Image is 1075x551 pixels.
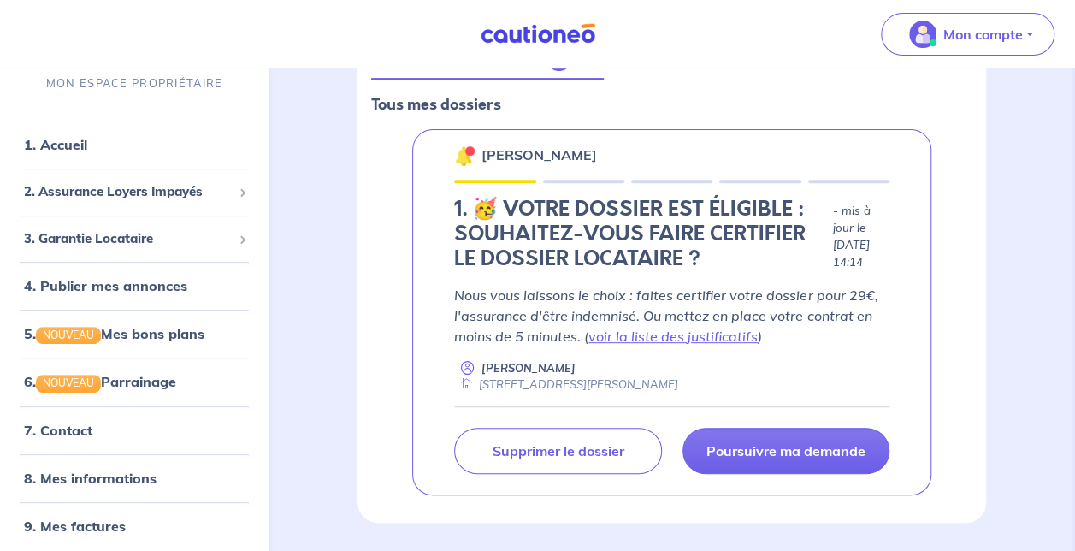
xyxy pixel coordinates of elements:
[371,93,972,116] p: Tous mes dossiers
[24,422,92,439] a: 7. Contact
[7,365,262,400] div: 6.NOUVEAUParrainage
[481,145,597,165] p: [PERSON_NAME]
[454,145,475,166] img: 🔔
[682,428,889,474] a: Poursuivre ma demande
[24,470,157,487] a: 8. Mes informations
[481,360,576,376] p: [PERSON_NAME]
[454,197,825,270] h4: 1. 🥳 VOTRE DOSSIER EST ÉLIGIBLE : SOUHAITEZ-VOUS FAIRE CERTIFIER LE DOSSIER LOCATAIRE ?
[454,428,661,474] a: Supprimer le dossier
[24,137,87,154] a: 1. Accueil
[454,197,889,277] div: state: CERTIFICATION-CHOICE, Context: NEW,MAYBE-CERTIFICATE,ALONE,LESSOR-DOCUMENTS
[7,413,262,447] div: 7. Contact
[24,229,232,249] span: 3. Garantie Locataire
[7,128,262,163] div: 1. Accueil
[7,270,262,304] div: 4. Publier mes annonces
[454,376,678,393] div: [STREET_ADDRESS][PERSON_NAME]
[24,374,176,391] a: 6.NOUVEAUParrainage
[7,222,262,256] div: 3. Garantie Locataire
[7,461,262,495] div: 8. Mes informations
[588,328,758,345] a: voir la liste des justificatifs
[24,183,232,203] span: 2. Assurance Loyers Impayés
[832,203,889,271] p: - mis à jour le [DATE] 14:14
[24,326,204,343] a: 5.NOUVEAUMes bons plans
[909,21,936,48] img: illu_account_valid_menu.svg
[46,75,222,92] p: MON ESPACE PROPRIÉTAIRE
[454,285,889,347] p: Nous vous laissons le choix : faites certifier votre dossier pour 29€, l'assurance d'être indemni...
[7,176,262,210] div: 2. Assurance Loyers Impayés
[24,278,187,295] a: 4. Publier mes annonces
[706,442,865,459] p: Poursuivre ma demande
[7,317,262,352] div: 5.NOUVEAUMes bons plans
[881,13,1054,56] button: illu_account_valid_menu.svgMon compte
[943,24,1023,44] p: Mon compte
[7,509,262,543] div: 9. Mes factures
[24,518,126,535] a: 9. Mes factures
[492,442,623,459] p: Supprimer le dossier
[474,23,602,44] img: Cautioneo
